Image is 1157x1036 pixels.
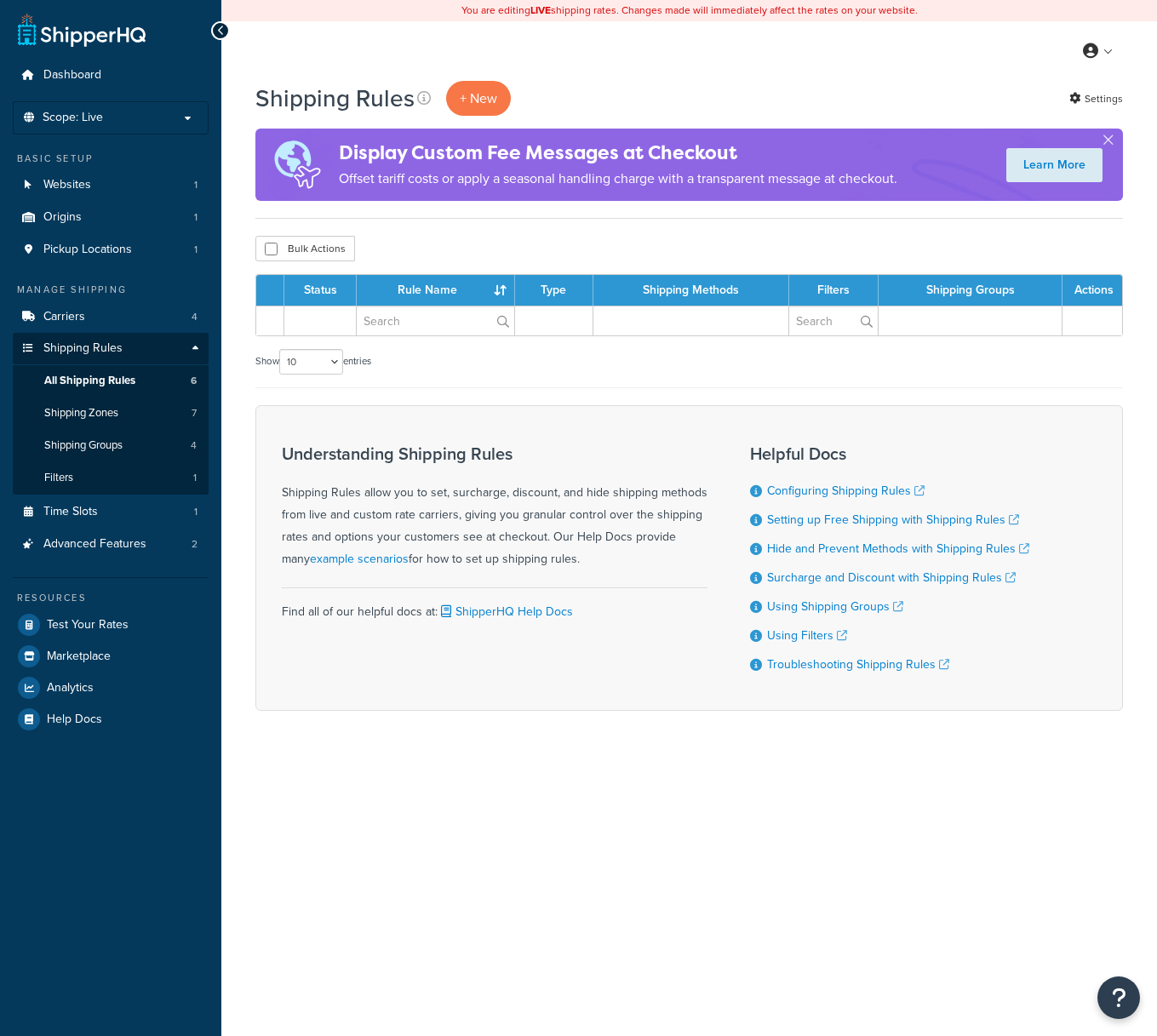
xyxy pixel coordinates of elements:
[194,243,198,257] span: 1
[13,430,209,461] a: Shipping Groups 4
[192,406,197,421] span: 7
[767,627,847,644] a: Using Filters
[191,438,197,453] span: 4
[750,444,1029,463] h3: Helpful Docs
[593,275,790,306] th: Shipping Methods
[13,610,209,640] a: Test Your Rates
[13,169,209,201] li: Websites
[47,681,94,695] span: Analytics
[43,68,101,83] span: Dashboard
[767,598,903,615] a: Using Shipping Groups
[13,202,209,233] a: Origins 1
[767,482,925,500] a: Configuring Shipping Rules
[13,283,209,297] div: Manage Shipping
[44,406,118,421] span: Shipping Zones
[47,650,111,664] span: Marketplace
[13,301,209,333] a: Carriers 4
[13,152,209,166] div: Basic Setup
[438,603,573,621] a: ShipperHQ Help Docs
[13,202,209,233] li: Origins
[1062,275,1122,306] th: Actions
[13,398,209,429] li: Shipping Zones
[767,540,1029,558] a: Hide and Prevent Methods with Shipping Rules
[43,210,82,225] span: Origins
[282,444,707,570] div: Shipping Rules allow you to set, surcharge, discount, and hide shipping methods from live and cus...
[255,129,339,201] img: duties-banner-06bc72dcb5fe05cb3f9472aba00be2ae8eb53ab6f0d8bb03d382ba314ac3c341.png
[13,591,209,605] div: Resources
[13,333,209,495] li: Shipping Rules
[515,275,593,306] th: Type
[13,462,209,494] li: Filters
[446,81,511,116] p: + New
[339,139,897,167] h4: Display Custom Fee Messages at Checkout
[255,349,371,375] label: Show entries
[43,537,146,552] span: Advanced Features
[310,550,409,568] a: example scenarios
[43,310,85,324] span: Carriers
[193,471,197,485] span: 1
[194,210,198,225] span: 1
[43,178,91,192] span: Websites
[789,275,879,306] th: Filters
[47,713,102,727] span: Help Docs
[192,537,198,552] span: 2
[192,310,198,324] span: 4
[43,341,123,356] span: Shipping Rules
[13,60,209,91] a: Dashboard
[47,618,129,632] span: Test Your Rates
[284,275,357,306] th: Status
[44,374,135,388] span: All Shipping Rules
[43,505,98,519] span: Time Slots
[1006,148,1103,182] a: Learn More
[1069,87,1123,111] a: Settings
[13,234,209,266] li: Pickup Locations
[282,587,707,623] div: Find all of our helpful docs at:
[43,111,103,125] span: Scope: Live
[13,641,209,672] a: Marketplace
[255,236,355,261] button: Bulk Actions
[13,673,209,703] a: Analytics
[13,365,209,397] li: All Shipping Rules
[339,167,897,191] p: Offset tariff costs or apply a seasonal handling charge with a transparent message at checkout.
[13,529,209,560] li: Advanced Features
[255,82,415,115] h1: Shipping Rules
[767,655,949,673] a: Troubleshooting Shipping Rules
[879,275,1062,306] th: Shipping Groups
[530,3,551,18] b: LIVE
[44,438,123,453] span: Shipping Groups
[357,275,515,306] th: Rule Name
[282,444,707,463] h3: Understanding Shipping Rules
[357,306,514,335] input: Search
[13,333,209,364] a: Shipping Rules
[13,365,209,397] a: All Shipping Rules 6
[18,13,146,47] a: ShipperHQ Home
[13,430,209,461] li: Shipping Groups
[191,374,197,388] span: 6
[1097,976,1140,1019] button: Open Resource Center
[194,505,198,519] span: 1
[13,169,209,201] a: Websites 1
[13,234,209,266] a: Pickup Locations 1
[767,569,1016,587] a: Surcharge and Discount with Shipping Rules
[13,398,209,429] a: Shipping Zones 7
[767,511,1019,529] a: Setting up Free Shipping with Shipping Rules
[43,243,132,257] span: Pickup Locations
[13,496,209,528] a: Time Slots 1
[13,301,209,333] li: Carriers
[789,306,878,335] input: Search
[13,496,209,528] li: Time Slots
[194,178,198,192] span: 1
[279,349,343,375] select: Showentries
[13,462,209,494] a: Filters 1
[13,529,209,560] a: Advanced Features 2
[13,704,209,735] a: Help Docs
[44,471,73,485] span: Filters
